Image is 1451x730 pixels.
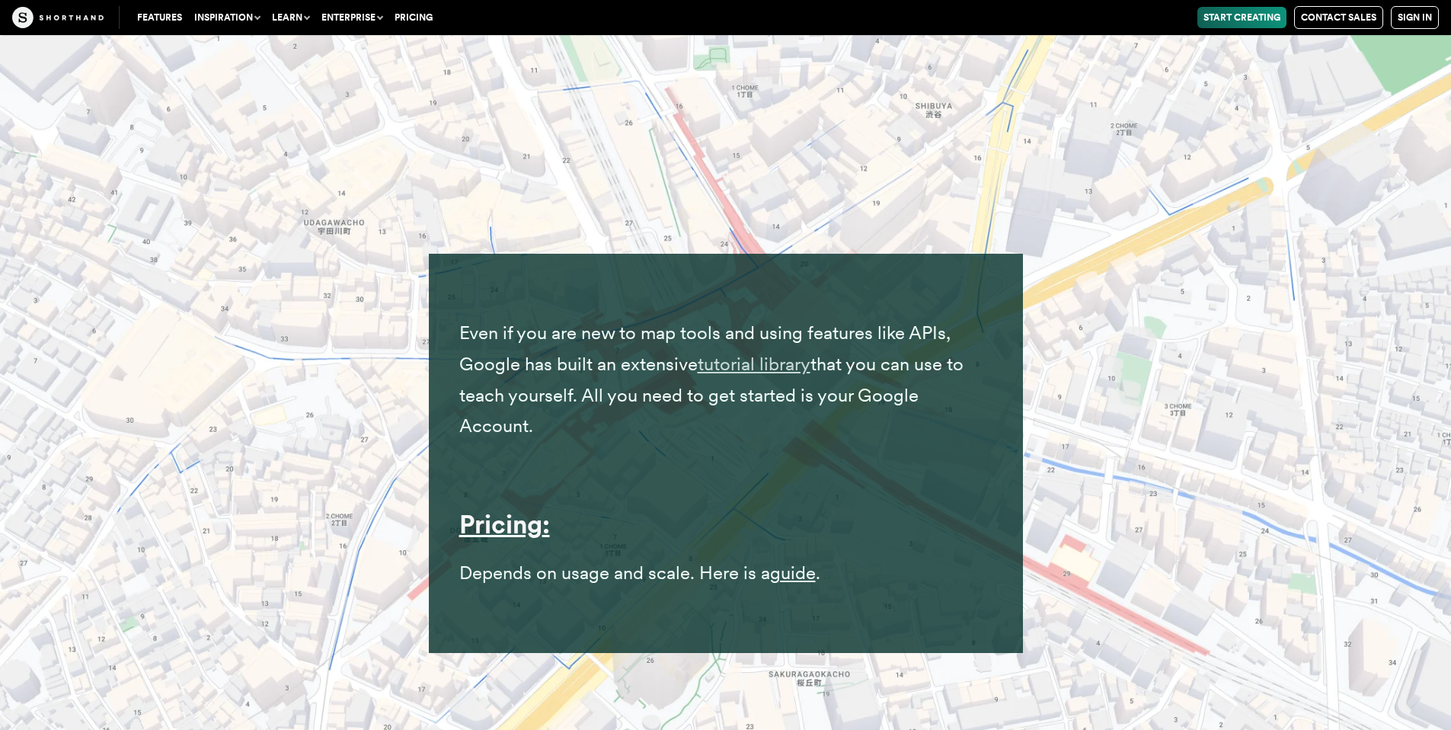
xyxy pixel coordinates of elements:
[266,7,315,28] button: Learn
[131,7,188,28] a: Features
[459,509,542,539] a: Pricing
[315,7,388,28] button: Enterprise
[459,558,992,589] p: Depends on usage and scale. Here is a .
[1294,6,1383,29] a: Contact Sales
[388,7,439,28] a: Pricing
[1391,6,1439,29] a: Sign in
[698,353,810,375] a: tutorial library
[1197,7,1286,28] a: Start Creating
[542,509,550,539] a: :
[770,562,816,584] a: guide
[12,7,104,28] img: The Craft
[459,318,992,442] p: Even if you are new to map tools and using features like APIs, Google has built an extensive that...
[188,7,266,28] button: Inspiration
